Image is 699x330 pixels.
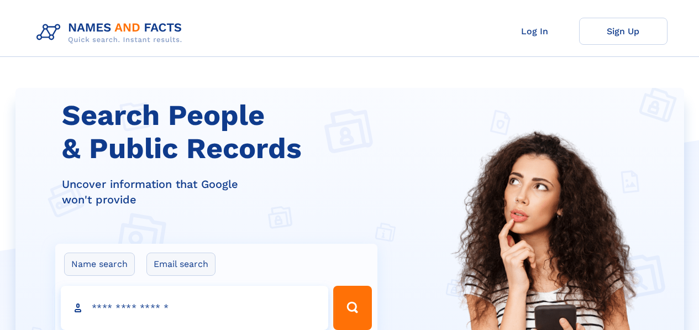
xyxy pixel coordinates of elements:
[62,99,385,165] h1: Search People & Public Records
[61,286,328,330] input: search input
[579,18,668,45] a: Sign Up
[62,176,385,207] div: Uncover information that Google won't provide
[64,253,135,276] label: Name search
[146,253,216,276] label: Email search
[32,18,191,48] img: Logo Names and Facts
[491,18,579,45] a: Log In
[333,286,372,330] button: Search Button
